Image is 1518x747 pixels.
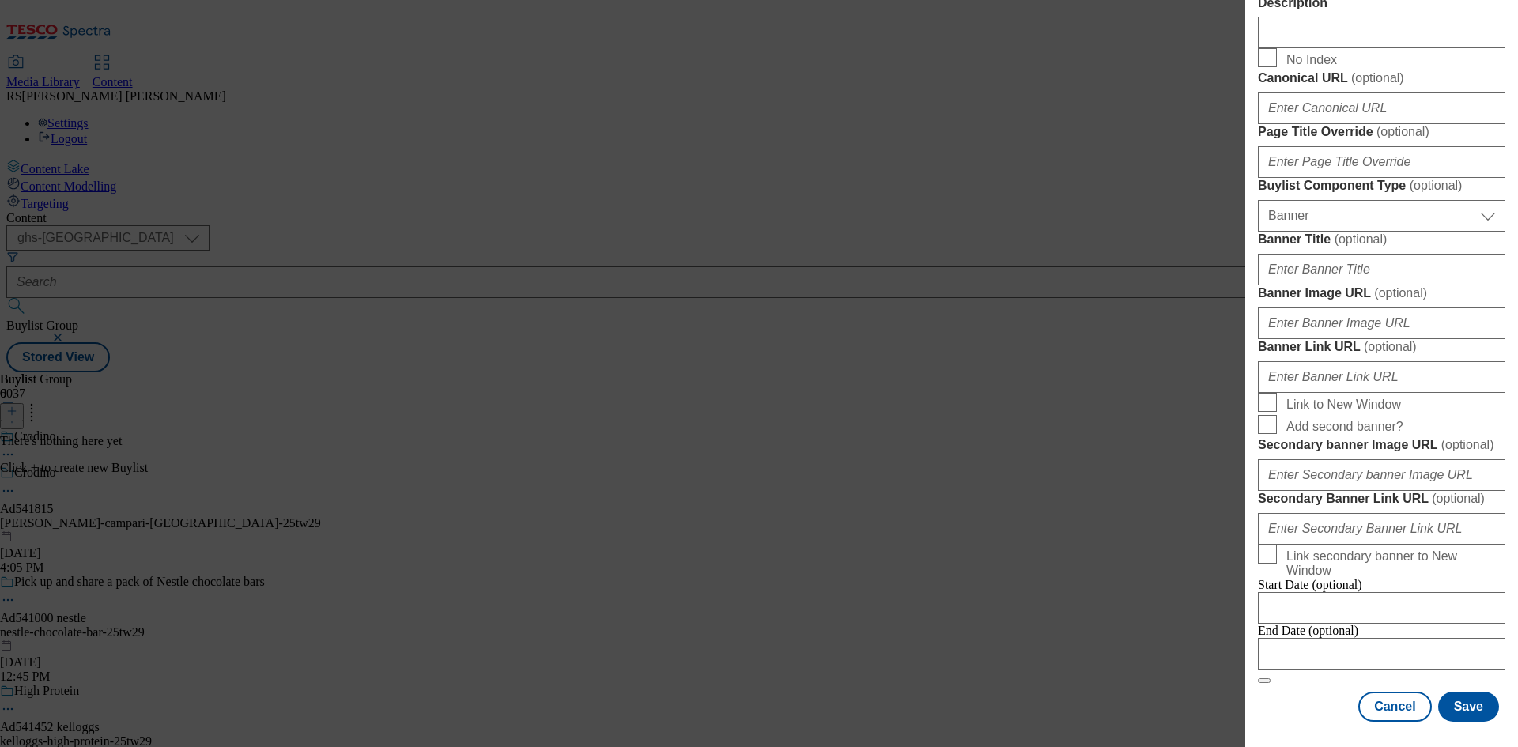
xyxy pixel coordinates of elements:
[1410,179,1463,192] span: ( optional )
[1335,232,1388,246] span: ( optional )
[1258,578,1362,591] span: Start Date (optional)
[1258,70,1505,86] label: Canonical URL
[1258,124,1505,140] label: Page Title Override
[1258,624,1358,637] span: End Date (optional)
[1258,592,1505,624] input: Enter Date
[1374,286,1427,300] span: ( optional )
[1258,437,1505,453] label: Secondary banner Image URL
[1258,513,1505,545] input: Enter Secondary Banner Link URL
[1258,17,1505,48] input: Enter Description
[1258,459,1505,491] input: Enter Secondary banner Image URL
[1286,53,1337,67] span: No Index
[1258,361,1505,393] input: Enter Banner Link URL
[1351,71,1404,85] span: ( optional )
[1258,92,1505,124] input: Enter Canonical URL
[1258,307,1505,339] input: Enter Banner Image URL
[1258,146,1505,178] input: Enter Page Title Override
[1358,692,1431,722] button: Cancel
[1258,491,1505,507] label: Secondary Banner Link URL
[1258,638,1505,670] input: Enter Date
[1258,339,1505,355] label: Banner Link URL
[1286,549,1499,578] span: Link secondary banner to New Window
[1286,398,1401,412] span: Link to New Window
[1432,492,1485,505] span: ( optional )
[1376,125,1429,138] span: ( optional )
[1286,420,1403,434] span: Add second banner?
[1258,178,1505,194] label: Buylist Component Type
[1258,254,1505,285] input: Enter Banner Title
[1441,438,1494,451] span: ( optional )
[1258,232,1505,247] label: Banner Title
[1438,692,1499,722] button: Save
[1364,340,1417,353] span: ( optional )
[1258,285,1505,301] label: Banner Image URL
